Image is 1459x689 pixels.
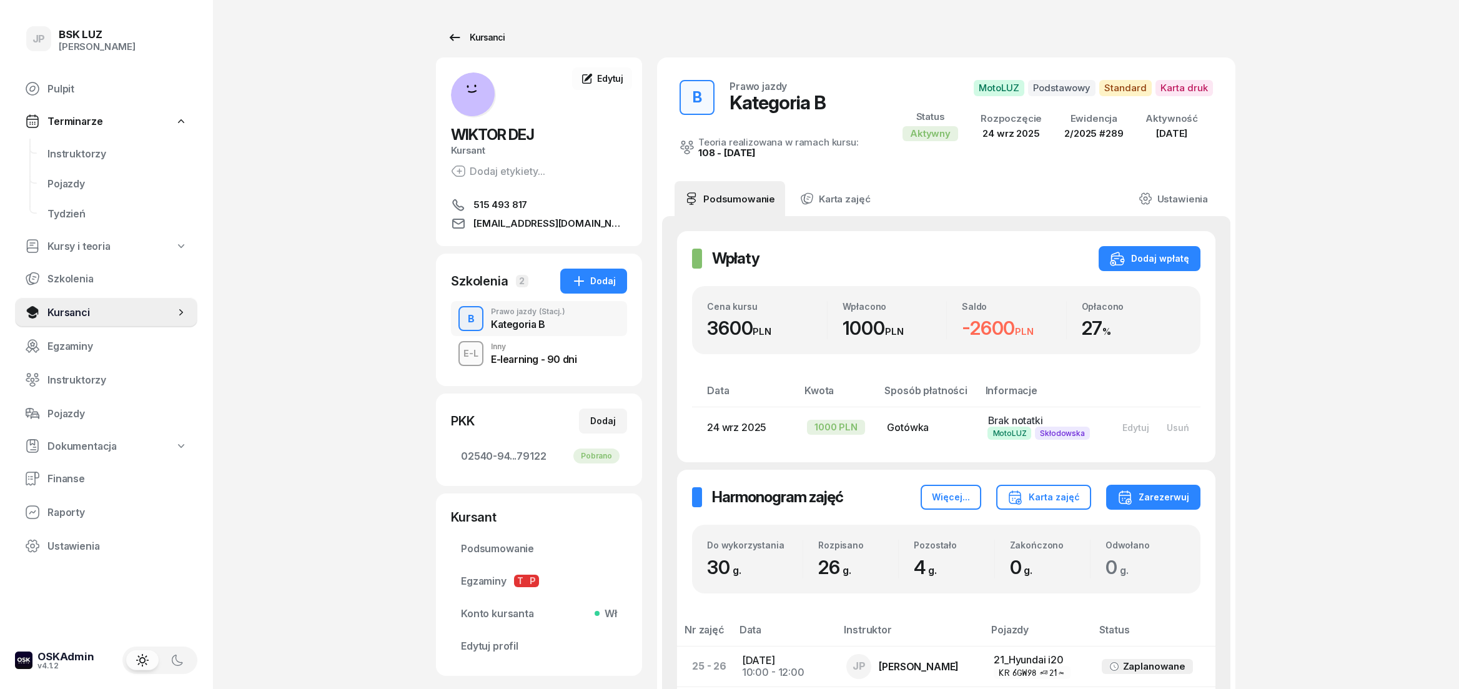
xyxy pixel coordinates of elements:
[914,540,994,550] div: Pozostało
[962,301,1066,312] div: Saldo
[47,408,187,420] span: Pojazdy
[729,81,787,91] div: Prawo jazdy
[1110,251,1189,266] div: Dodaj wpłatę
[1167,422,1189,433] div: Usuń
[436,25,516,50] a: Kursanci
[914,556,943,578] span: 4
[560,269,627,294] button: Dodaj
[698,137,859,147] div: Teoria realizowana w ramach kursu:
[47,473,187,485] span: Finanse
[47,208,187,220] span: Tydzień
[47,178,187,190] span: Pojazdy
[37,652,94,662] div: OSKAdmin
[451,533,627,563] a: Podsumowanie
[461,543,617,555] span: Podsumowanie
[491,343,576,350] div: Inny
[15,264,197,294] a: Szkolenia
[742,667,827,678] div: 10:00 - 12:00
[458,306,483,331] button: B
[514,575,527,587] span: T
[1105,540,1185,550] div: Odwołano
[47,273,187,285] span: Szkolenia
[1024,564,1032,577] small: g.
[1099,246,1200,271] button: Dodaj wpłatę
[47,540,187,552] span: Ustawienia
[15,432,197,460] a: Dokumentacja
[1129,181,1218,216] a: Ustawienia
[879,662,959,672] div: [PERSON_NAME]
[15,531,197,561] a: Ustawienia
[37,199,197,229] a: Tydzień
[698,147,756,159] a: 108 - [DATE]
[1145,128,1198,139] div: [DATE]
[451,566,627,596] a: EgzaminyTP
[15,331,197,361] a: Egzaminy
[451,336,627,371] button: E-LInnyE-learning - 90 dni
[573,449,620,463] div: Pobrano
[37,169,197,199] a: Pojazdy
[1106,485,1200,510] button: Zarezerwuj
[707,317,827,339] div: 3600
[903,126,958,141] div: Aktywny
[461,450,617,462] span: 02540-94...79122
[451,441,627,471] a: 02540-94...79122Pobrano
[807,420,865,435] div: 1000 PLN
[1145,113,1198,124] div: Aktywność
[37,139,197,169] a: Instruktorzy
[15,652,32,669] img: logo-xs-dark@2x.png
[463,310,480,327] div: B
[843,301,947,312] div: Wpłacono
[47,374,187,386] span: Instruktorzy
[677,646,732,687] td: 25 - 26
[1102,325,1111,337] small: %
[15,107,197,135] a: Terminarze
[677,623,732,647] th: Nr zajęć
[1092,623,1215,647] th: Status
[962,317,1066,339] div: -2600
[539,308,565,315] span: (Stacj.)
[1155,80,1213,96] span: Karta druk
[1158,417,1198,438] button: Usuń
[572,67,632,90] a: Edytuj
[1120,564,1129,577] small: g.
[1028,80,1095,96] span: Podstawowy
[921,485,981,510] button: Więcej...
[47,340,187,352] span: Egzaminy
[818,556,857,578] span: 26
[887,422,967,434] div: Gotówka
[903,111,958,122] div: Status
[712,249,759,269] h2: Wpłaty
[732,623,837,647] th: Data
[47,440,117,452] span: Dokumentacja
[59,29,136,40] div: BSK LUZ
[15,497,197,527] a: Raporty
[707,301,827,312] div: Cena kursu
[597,73,623,84] span: Edytuj
[753,325,771,337] small: PLN
[836,623,984,647] th: Instruktor
[1064,113,1123,124] div: Ewidencja
[843,564,851,577] small: g.
[491,319,565,329] div: Kategoria B
[516,275,528,287] span: 2
[1123,661,1185,672] div: Zaplanowane
[447,30,505,45] div: Kursanci
[707,421,766,434] span: 24 wrz 2025
[729,91,826,114] div: Kategoria B
[987,427,1031,440] span: MotoLUZ
[47,83,187,95] span: Pulpit
[451,598,627,628] a: Konto kursantaWł
[451,412,475,430] div: PKK
[590,414,616,429] div: Dodaj
[473,197,527,212] span: 515 493 817
[996,485,1091,510] button: Karta zajęć
[451,164,545,179] button: Dodaj etykiety...
[994,654,1081,666] div: 21_Hyundai i20
[987,414,1042,427] span: Brak notatki
[1114,417,1158,438] button: Edytuj
[47,507,187,518] span: Raporty
[843,317,947,339] div: 1000
[458,341,483,366] button: E-L
[1010,556,1039,578] span: 0
[15,365,197,395] a: Instruktorzy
